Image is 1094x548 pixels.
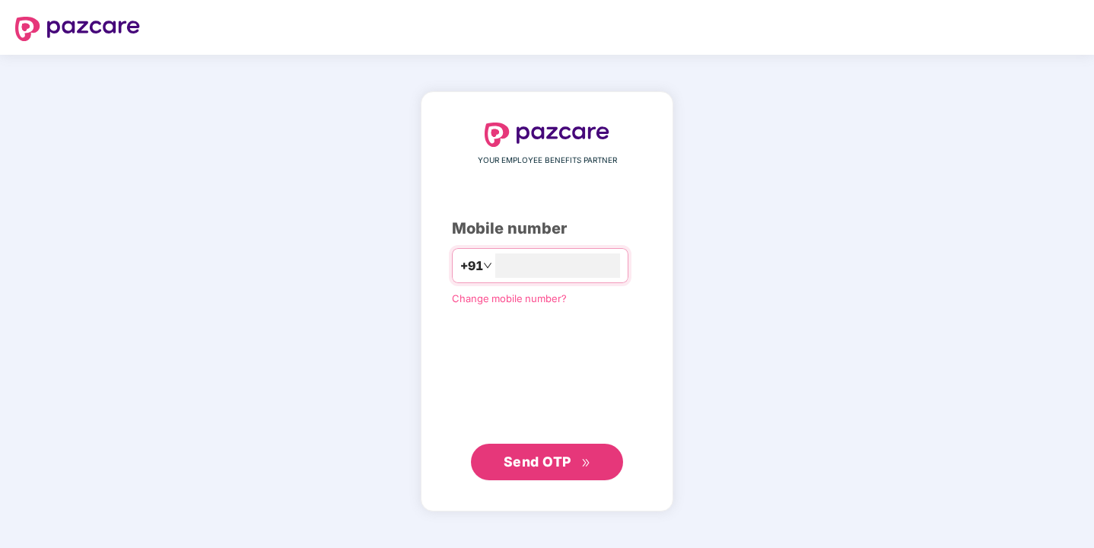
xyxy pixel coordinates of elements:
[485,123,609,147] img: logo
[483,261,492,270] span: down
[478,155,617,167] span: YOUR EMPLOYEE BENEFITS PARTNER
[471,444,623,480] button: Send OTPdouble-right
[452,217,642,241] div: Mobile number
[460,256,483,276] span: +91
[15,17,140,41] img: logo
[581,458,591,468] span: double-right
[452,292,567,304] a: Change mobile number?
[504,454,571,470] span: Send OTP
